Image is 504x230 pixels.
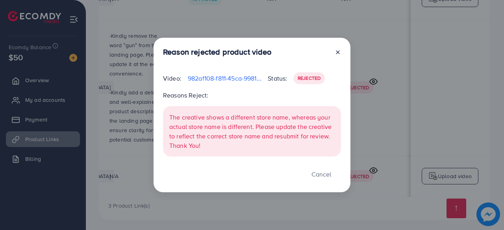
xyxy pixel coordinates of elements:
button: Cancel [302,166,341,183]
p: Status: [268,74,287,83]
p: Reasons Reject: [163,90,341,100]
p: 982af108-f811-45ca-9981-f08d4debfe44-1757479614978.mp4 [188,74,261,83]
span: Rejected [298,75,321,81]
h3: Reason rejected product video [163,47,272,57]
p: Video: [163,74,182,83]
p: The creative shows a different store name, whereas your actual store name is different. Please up... [169,112,335,150]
